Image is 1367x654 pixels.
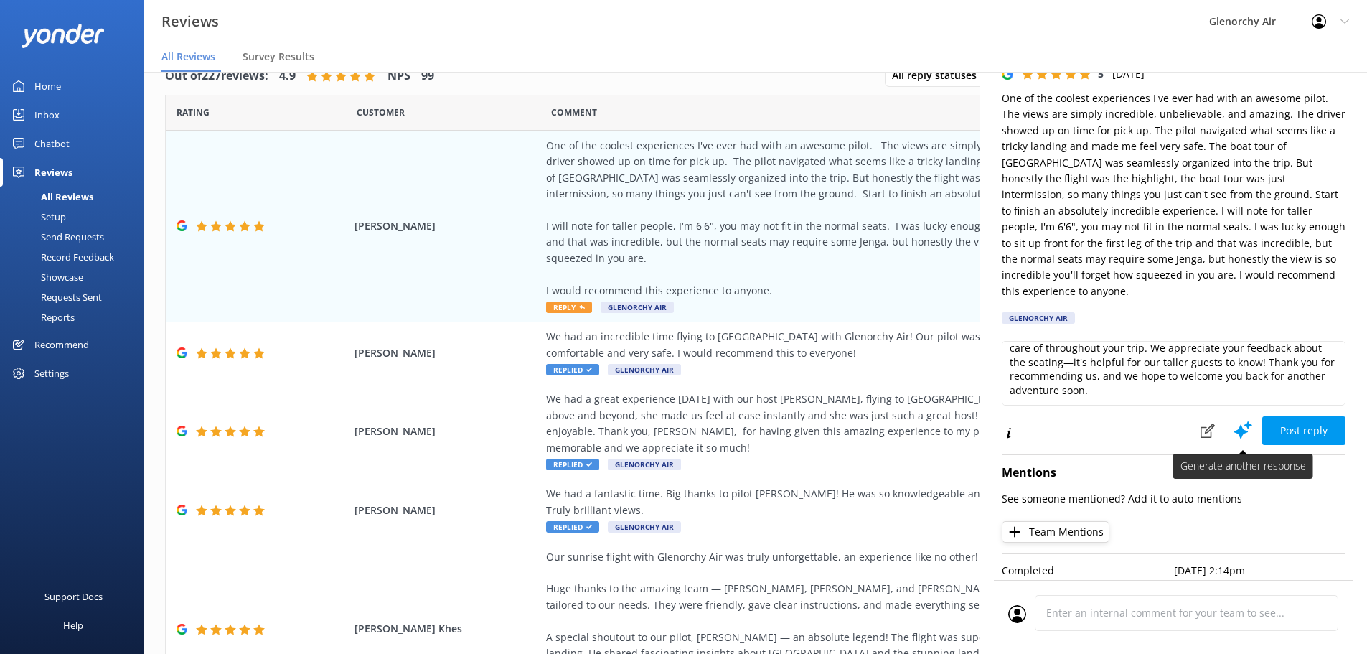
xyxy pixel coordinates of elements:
p: See someone mentioned? Add it to auto-mentions [1002,491,1345,507]
div: Help [63,611,83,640]
span: Date [357,106,405,119]
a: Showcase [9,267,144,287]
p: One of the coolest experiences I've ever had with an awesome pilot. The views are simply incredib... [1002,90,1345,299]
div: Glenorchy Air [1002,312,1075,324]
div: Support Docs [44,582,103,611]
img: user_profile.svg [1008,605,1026,623]
span: Replied [546,521,599,533]
img: yonder-white-logo.png [22,24,104,47]
div: Settings [34,359,69,388]
div: Reviews [34,158,72,187]
p: [DATE] 2:14pm [1174,563,1346,579]
div: Setup [9,207,66,227]
span: All Reviews [161,50,215,64]
span: [PERSON_NAME] [354,424,540,439]
div: We had a fantastic time. Big thanks to pilot [PERSON_NAME]! He was so knowledgeable and made sure... [546,486,1199,518]
a: Requests Sent [9,287,144,307]
button: Team Mentions [1002,521,1109,543]
span: Question [551,106,597,119]
a: All Reviews [9,187,144,207]
h4: 4.9 [279,67,296,85]
h4: 99 [421,67,434,85]
div: Recommend [34,330,89,359]
div: One of the coolest experiences I've ever had with an awesome pilot. The views are simply incredib... [546,138,1199,299]
div: Record Feedback [9,247,114,267]
p: [DATE] [1112,66,1145,82]
a: Setup [9,207,144,227]
span: 5 [1098,67,1104,80]
div: Send Requests [9,227,104,247]
span: [PERSON_NAME] Khes [354,621,540,637]
h4: NPS [387,67,410,85]
span: [PERSON_NAME] [354,503,540,518]
h3: Reviews [161,10,219,33]
span: Glenorchy Air [608,459,681,470]
span: Replied [546,459,599,470]
a: Reports [9,307,144,327]
div: Chatbot [34,129,70,158]
span: Glenorchy Air [601,302,674,313]
a: Send Requests [9,227,144,247]
h4: Mentions [1002,464,1345,482]
span: Date [177,106,210,119]
p: Completed [1002,563,1174,579]
span: Glenorchy Air [608,521,681,533]
span: [PERSON_NAME] [354,218,540,234]
span: All reply statuses [892,67,985,83]
button: Post reply [1262,416,1345,445]
div: Requests Sent [9,287,102,307]
span: [PERSON_NAME] [354,345,540,361]
div: Home [34,72,61,101]
div: Inbox [34,101,60,129]
span: Replied [546,364,599,375]
span: Reply [546,302,592,313]
textarea: Thank you so much for your fantastic review! We're thrilled to hear you had such a memorable expe... [1002,341,1345,406]
div: Reports [9,307,75,327]
div: We had an incredible time flying to [GEOGRAPHIC_DATA] with Glenorchy Air! Our pilot was [PERSON_N... [546,329,1199,361]
a: Record Feedback [9,247,144,267]
div: Showcase [9,267,83,287]
span: Glenorchy Air [608,364,681,375]
h4: Out of 227 reviews: [165,67,268,85]
div: All Reviews [9,187,93,207]
span: Survey Results [243,50,314,64]
div: We had a great experience [DATE] with our host [PERSON_NAME], flying to [GEOGRAPHIC_DATA] and exp... [546,391,1199,456]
